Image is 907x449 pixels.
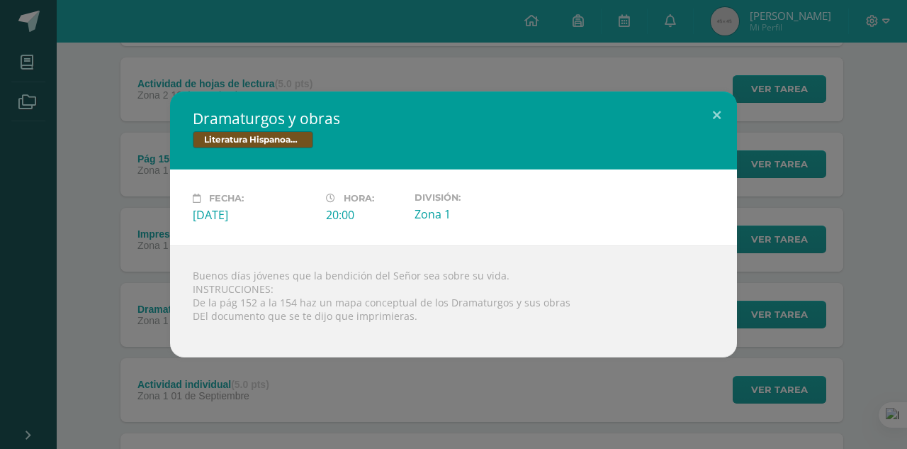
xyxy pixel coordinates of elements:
[193,131,313,148] span: Literatura Hispanoamericana
[193,207,315,223] div: [DATE]
[326,207,403,223] div: 20:00
[170,245,737,357] div: Buenos días jóvenes que la bendición del Señor sea sobre su vida. INSTRUCCIONES: De la pág 152 a ...
[193,109,714,128] h2: Dramaturgos y obras
[209,193,244,204] span: Fecha:
[415,192,536,203] label: División:
[697,92,737,140] button: Close (Esc)
[415,206,536,222] div: Zona 1
[344,193,374,204] span: Hora:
